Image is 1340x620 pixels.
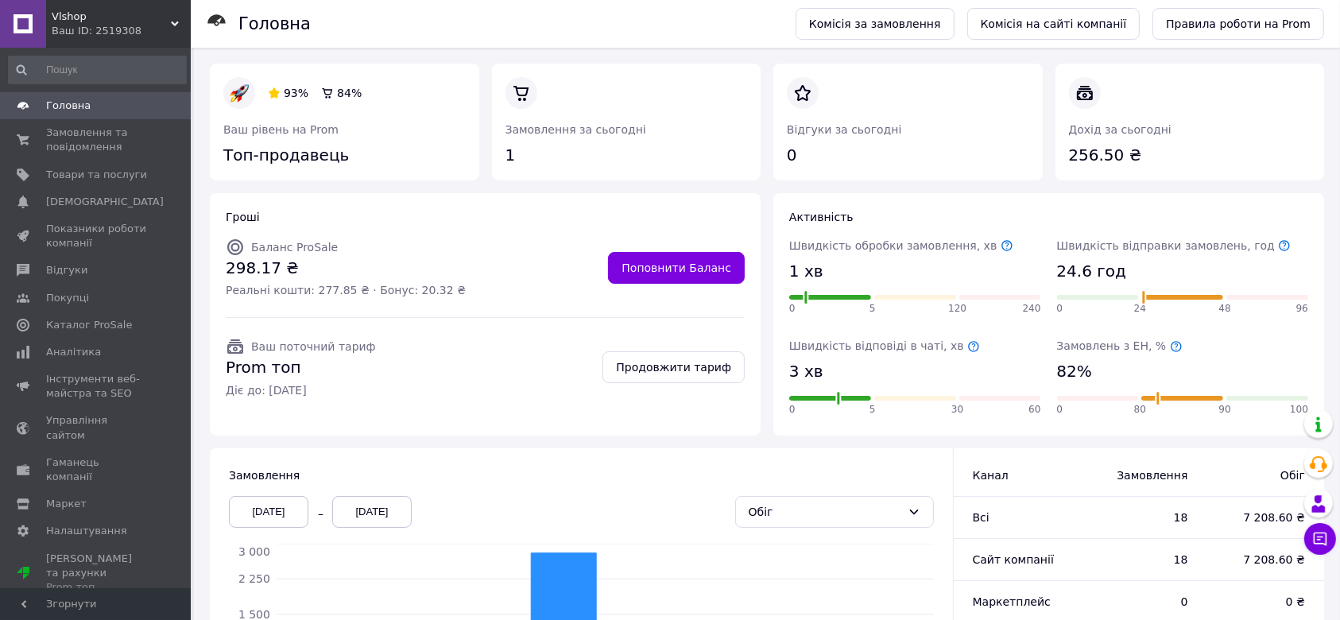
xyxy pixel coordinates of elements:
[46,126,147,154] span: Замовлення та повідомлення
[973,553,1054,566] span: Сайт компанії
[973,469,1009,482] span: Канал
[1152,8,1324,40] a: Правила роботи на Prom
[789,339,980,352] span: Швидкість відповіді в чаті, хв
[226,356,376,379] span: Prom топ
[1057,339,1183,352] span: Замовлень з ЕН, %
[46,455,147,484] span: Гаманець компанії
[46,195,164,209] span: [DEMOGRAPHIC_DATA]
[46,580,147,595] div: Prom топ
[608,252,745,284] a: Поповнити Баланс
[869,403,876,417] span: 5
[789,239,1013,252] span: Швидкість обробки замовлення, хв
[226,257,466,280] span: 298.17 ₴
[52,24,191,38] div: Ваш ID: 2519308
[1220,510,1305,525] span: 7 208.60 ₴
[1290,403,1308,417] span: 100
[229,496,308,528] div: [DATE]
[1134,403,1146,417] span: 80
[8,56,187,84] input: Пошук
[602,351,745,383] a: Продовжити тариф
[973,595,1051,608] span: Маркетплейс
[46,372,147,401] span: Інструменти веб-майстра та SEO
[46,318,132,332] span: Каталог ProSale
[789,260,823,283] span: 1 хв
[789,211,854,223] span: Активність
[1096,552,1187,568] span: 18
[46,168,147,182] span: Товари та послуги
[789,403,796,417] span: 0
[46,222,147,250] span: Показники роботи компанії
[226,211,260,223] span: Гроші
[1057,403,1063,417] span: 0
[1219,302,1231,316] span: 48
[951,403,963,417] span: 30
[52,10,171,24] span: Vlshop
[251,340,376,353] span: Ваш поточний тариф
[1096,510,1187,525] span: 18
[1057,260,1126,283] span: 24.6 год
[1220,594,1305,610] span: 0 ₴
[749,503,901,521] div: Обіг
[1304,523,1336,555] button: Чат з покупцем
[973,511,990,524] span: Всi
[46,345,101,359] span: Аналітика
[1096,594,1187,610] span: 0
[238,14,311,33] h1: Головна
[1028,403,1040,417] span: 60
[337,87,362,99] span: 84%
[46,291,89,305] span: Покупці
[46,524,127,538] span: Налаштування
[1096,467,1187,483] span: Замовлення
[1220,467,1305,483] span: Обіг
[1023,302,1041,316] span: 240
[869,302,876,316] span: 5
[46,552,147,595] span: [PERSON_NAME] та рахунки
[948,302,966,316] span: 120
[251,241,338,254] span: Баланс ProSale
[238,572,270,585] tspan: 2 250
[1296,302,1308,316] span: 96
[1057,302,1063,316] span: 0
[46,263,87,277] span: Відгуки
[789,302,796,316] span: 0
[332,496,412,528] div: [DATE]
[229,469,300,482] span: Замовлення
[789,360,823,383] span: 3 хв
[226,282,466,298] span: Реальні кошти: 277.85 ₴ · Бонус: 20.32 ₴
[46,497,87,511] span: Маркет
[226,382,376,398] span: Діє до: [DATE]
[1220,552,1305,568] span: 7 208.60 ₴
[238,545,270,558] tspan: 3 000
[46,99,91,113] span: Головна
[46,413,147,442] span: Управління сайтом
[284,87,308,99] span: 93%
[1057,360,1092,383] span: 82%
[1219,403,1231,417] span: 90
[967,8,1141,40] a: Комісія на сайті компанії
[796,8,955,40] a: Комісія за замовлення
[1057,239,1292,252] span: Швидкість відправки замовлень, год
[1134,302,1146,316] span: 24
